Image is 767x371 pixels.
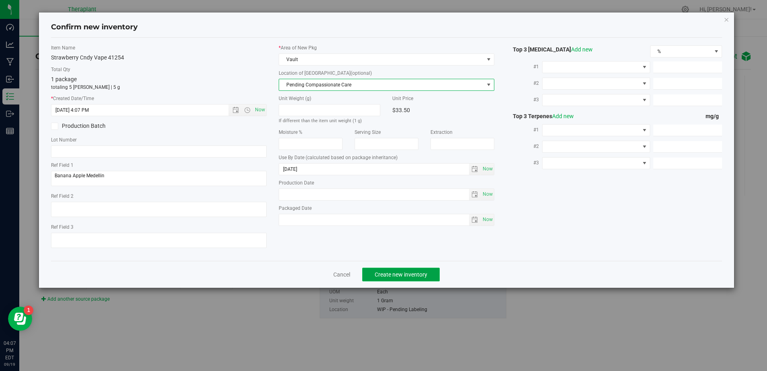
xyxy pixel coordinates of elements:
[506,139,542,154] label: #2
[484,79,494,90] span: select
[51,76,77,82] span: 1 package
[253,104,267,116] span: Set Current date
[51,162,267,169] label: Ref Field 1
[506,92,542,107] label: #3
[392,95,494,102] label: Unit Price
[51,223,267,231] label: Ref Field 3
[51,193,267,200] label: Ref Field 2
[51,53,267,62] div: Strawberry Cndy Vape 41254
[552,113,574,119] a: Add new
[351,70,372,76] span: (optional)
[375,271,427,278] span: Create new inventory
[481,214,495,225] span: Set Current date
[229,107,243,113] span: Open the date view
[506,113,574,119] span: Top 3 Terpenes
[279,129,343,136] label: Moisture %
[279,118,362,123] small: If different than the item unit weight (1 g)
[481,189,494,200] span: select
[430,129,494,136] label: Extraction
[506,156,542,170] label: #3
[469,164,481,175] span: select
[24,305,33,315] iframe: Resource center unread badge
[279,79,484,90] span: Pending Compassionate Care
[506,123,542,137] label: #1
[306,155,398,160] span: (calculated based on package inheritance)
[355,129,418,136] label: Serving Size
[651,46,712,57] span: %
[481,164,494,175] span: select
[241,107,254,113] span: Open the time view
[279,54,484,65] span: Vault
[469,214,481,225] span: select
[469,189,481,200] span: select
[51,22,138,33] h4: Confirm new inventory
[8,307,32,331] iframe: Resource center
[506,76,542,90] label: #2
[279,205,494,212] label: Packaged Date
[571,46,593,53] a: Add new
[481,214,494,225] span: select
[279,44,494,51] label: Area of New Pkg
[706,113,722,119] span: mg/g
[279,70,494,77] label: Location of [GEOGRAPHIC_DATA]
[51,136,267,143] label: Lot Number
[333,271,350,279] a: Cancel
[51,95,267,102] label: Created Date/Time
[362,268,440,281] button: Create new inventory
[51,66,267,73] label: Total Qty
[506,46,593,53] span: Top 3 [MEDICAL_DATA]
[51,84,267,91] p: totaling 5 [PERSON_NAME] | 5 g
[51,122,153,130] label: Production Batch
[279,154,494,161] label: Use By Date
[279,179,494,187] label: Production Date
[392,104,494,116] div: $33.50
[51,44,267,51] label: Item Name
[506,59,542,74] label: #1
[481,189,495,200] span: Set Current date
[279,95,380,102] label: Unit Weight (g)
[481,163,495,175] span: Set Current date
